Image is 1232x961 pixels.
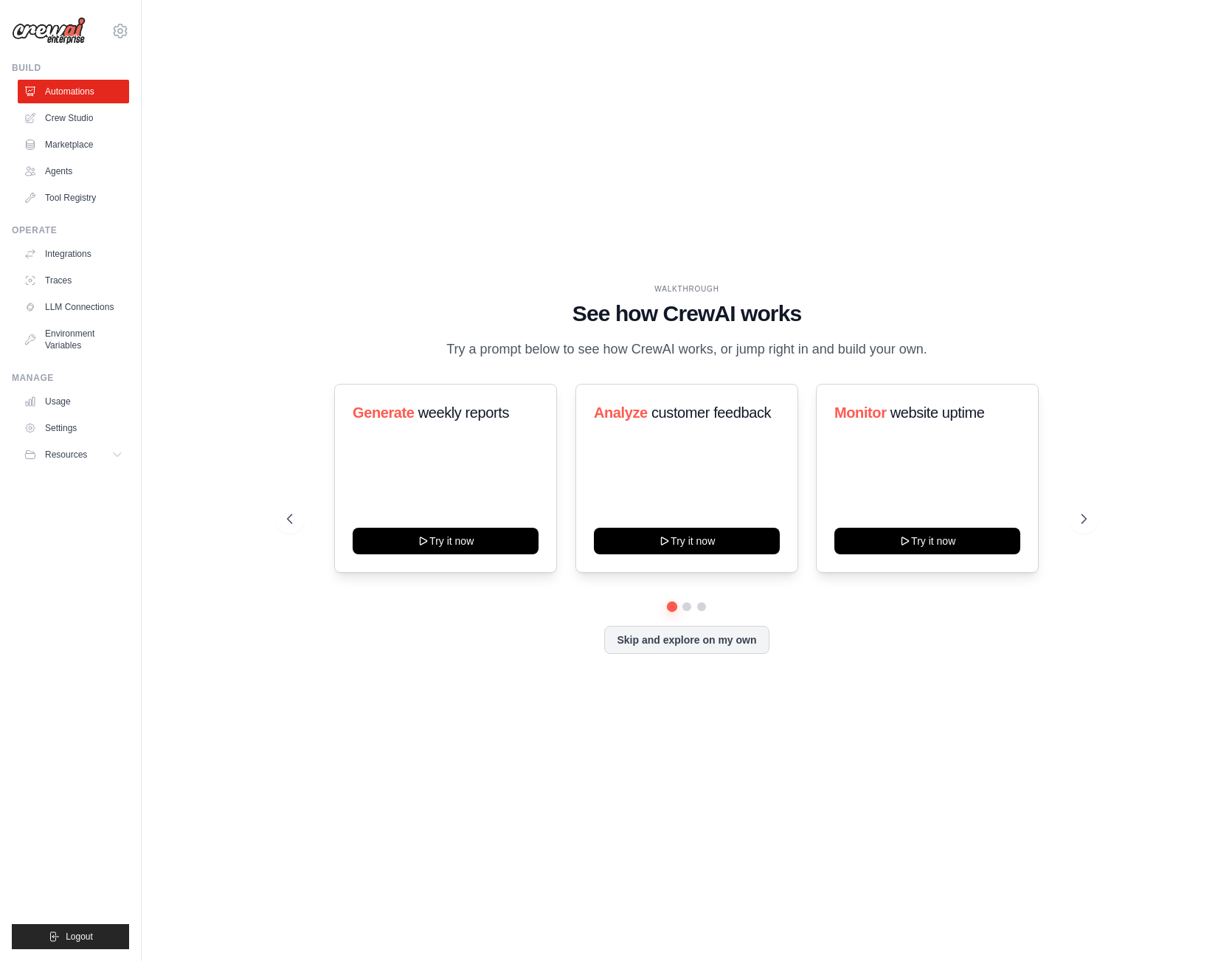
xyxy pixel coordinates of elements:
button: Try it now [594,528,780,554]
span: website uptime [890,404,985,421]
div: WALKTHROUGH [287,283,1086,294]
img: Logo [12,17,86,45]
span: Resources [45,449,87,461]
iframe: Chat Widget [1158,890,1232,961]
button: Resources [18,443,129,466]
a: Tool Registry [18,186,129,210]
button: Logout [12,924,129,949]
span: Monitor [834,404,887,421]
a: Environment Variables [18,322,129,357]
a: Settings [18,416,129,440]
a: Agents [18,159,129,183]
span: weekly reports [418,404,509,421]
a: Traces [18,269,129,292]
span: Generate [353,404,415,421]
span: customer feedback [651,404,771,421]
div: Build [12,62,129,74]
p: Try a prompt below to see how CrewAI works, or jump right in and build your own. [439,339,935,360]
a: Usage [18,390,129,413]
div: Manage [12,372,129,384]
span: Analyze [594,404,648,421]
a: Integrations [18,242,129,266]
a: LLM Connections [18,295,129,319]
a: Crew Studio [18,106,129,130]
span: Logout [66,931,93,943]
a: Marketplace [18,133,129,156]
h1: See how CrewAI works [287,300,1086,327]
button: Skip and explore on my own [604,626,769,654]
a: Automations [18,80,129,103]
button: Try it now [353,528,539,554]
div: Operate [12,224,129,236]
button: Try it now [834,528,1020,554]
